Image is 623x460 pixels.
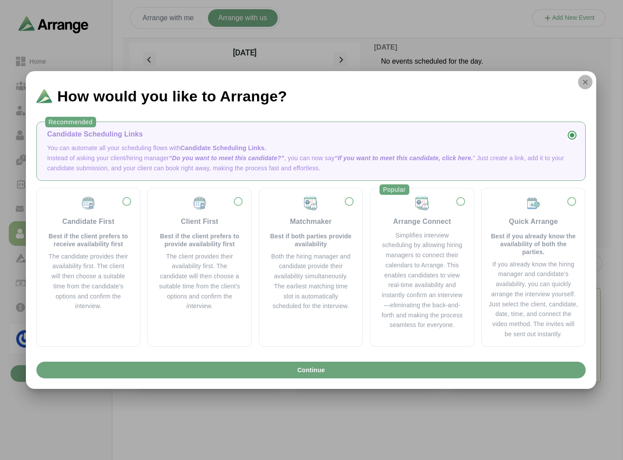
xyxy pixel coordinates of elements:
[47,153,575,173] p: Instead of asking your client/hiring manager , you can now say ” Just create a link, add it to yo...
[47,252,130,312] div: The candidate provides their availability first. The client will then choose a suitable time from...
[380,184,409,195] div: Popular
[393,216,451,227] div: Arrange Connect
[335,155,473,162] span: “If you want to meet this candidate, click here.
[297,362,325,378] span: Continue
[57,89,287,104] span: How would you like to Arrange?
[47,232,130,248] p: Best if the client prefers to receive availability first
[270,232,352,248] p: Best if both parties provide availability
[489,259,578,339] div: If you already know the hiring manager and candidate’s availability, you can quickly arrange the ...
[45,117,96,127] div: Recommended
[509,216,558,227] div: Quick Arrange
[381,230,463,331] div: Simplifies interview scheduling by allowing hiring managers to connect their calendars to Arrange...
[47,129,575,140] div: Candidate Scheduling Links
[526,195,541,211] img: Quick Arrange
[36,89,52,103] img: Logo
[270,252,352,312] div: Both the hiring manager and candidate provide their availability simultaneously. The earliest mat...
[192,195,208,211] img: Client First
[80,195,96,211] img: Candidate First
[290,216,332,227] div: Matchmaker
[180,144,266,151] span: Candidate Scheduling Links.
[158,252,241,312] div: The client provides their availability first. The candidate will then choose a suitable time from...
[36,362,586,378] button: Continue
[489,232,578,256] p: Best if you already know the availability of both the parties.
[62,216,115,227] div: Candidate First
[303,195,319,211] img: Matchmaker
[47,143,575,153] p: You can automate all your scheduling flows with
[414,195,430,211] img: Matchmaker
[169,155,284,162] span: “Do you want to meet this candidate?”
[158,232,241,248] p: Best if the client prefers to provide availability first
[181,216,218,227] div: Client First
